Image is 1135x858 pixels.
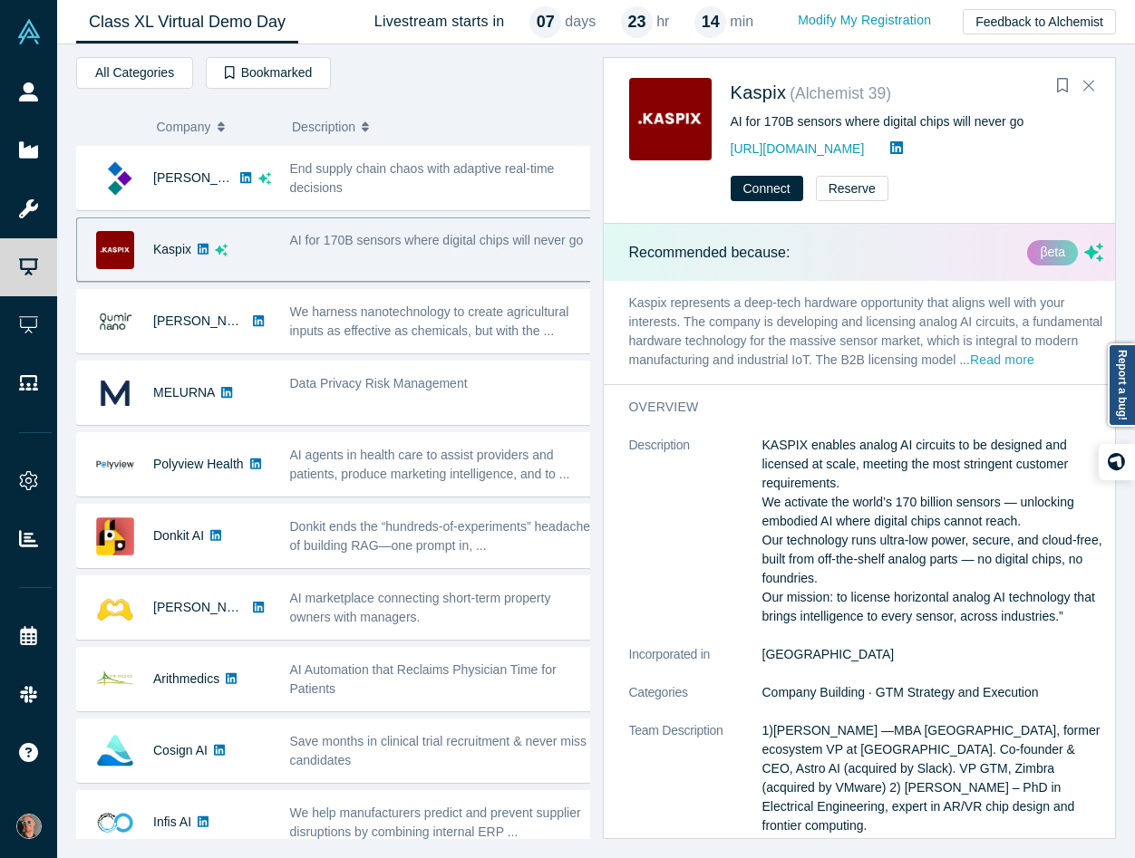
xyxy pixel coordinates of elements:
span: Description [292,108,355,146]
a: Donkit AI [153,528,204,543]
div: AI for 170B sensors where digital chips will never go [731,112,1091,131]
svg: dsa ai sparkles [258,172,271,185]
a: Kaspix [153,242,191,256]
img: Laurent Rains's Account [16,814,42,839]
span: We harness nanotechnology to create agricultural inputs as effective as chemicals, but with the ... [290,304,569,338]
img: Kaspix's Logo [629,78,712,160]
button: Bookmarked [206,57,331,89]
p: days [565,11,596,33]
button: Reserve [816,176,888,201]
a: Infis AI [153,815,191,829]
a: [PERSON_NAME] AI [153,600,272,614]
button: Connect [731,176,803,201]
div: 14 [694,6,726,38]
button: Read more [970,351,1034,371]
img: Cosign AI's Logo [96,732,134,770]
a: Kaspix [731,82,787,102]
dt: Description [629,436,762,645]
p: hr [656,11,669,33]
a: [PERSON_NAME] [153,170,257,185]
button: Bookmark [1050,73,1075,99]
span: End supply chain chaos with adaptive real-time decisions [290,161,555,195]
img: Arithmedics's Logo [96,660,134,699]
button: All Categories [76,57,193,89]
img: Besty AI's Logo [96,589,134,627]
img: MELURNA's Logo [96,374,134,412]
span: AI Automation that Reclaims Physician Time for Patients [290,662,557,696]
dd: [GEOGRAPHIC_DATA] [762,645,1104,664]
button: Company [157,108,274,146]
button: Feedback to Alchemist [963,9,1116,34]
h3: overview [629,398,1079,417]
a: Report a bug! [1108,343,1135,427]
p: KASPIX enables analog AI circuits to be designed and licensed at scale, meeting the most stringen... [762,436,1104,626]
a: Polyview Health [153,457,244,471]
span: Data Privacy Risk Management [290,376,468,390]
button: Description [292,108,577,146]
h4: Livestream starts in [374,13,505,30]
img: Alchemist Vault Logo [16,19,42,44]
a: Arithmedics [153,671,219,686]
img: Donkit AI's Logo [96,517,134,555]
span: AI marketplace connecting short-term property owners with managers. [290,591,551,624]
span: Company [157,108,211,146]
p: Kaspix represents a deep-tech hardware opportunity that aligns well with your interests. The comp... [604,281,1130,384]
dt: Categories [629,683,762,721]
a: Cosign AI [153,743,208,757]
a: [URL][DOMAIN_NAME] [731,141,865,156]
div: 07 [529,6,561,38]
img: Polyview Health's Logo [96,446,134,484]
a: Class XL Virtual Demo Day [76,1,298,43]
div: βeta [1027,240,1078,265]
svg: dsa ai sparkles [1084,243,1103,262]
div: 23 [621,6,653,38]
a: MELURNA [153,385,215,400]
a: [PERSON_NAME] [153,313,257,328]
img: Kaspix's Logo [96,231,134,269]
img: Qumir Nano's Logo [96,303,134,341]
span: Donkit ends the “hundreds-of-experiments” headache of building RAG—one prompt in, ... [290,519,591,553]
span: We help manufacturers predict and prevent supplier disruptions by combining internal ERP ... [290,805,581,839]
small: ( Alchemist 39 ) [790,84,891,102]
span: Save months in clinical trial recruitment & never miss candidates [290,734,587,767]
span: Company Building · GTM Strategy and Execution [762,685,1039,699]
img: Kimaru AI's Logo [96,159,134,198]
span: AI for 170B sensors where digital chips will never go [290,233,584,247]
p: min [730,11,753,33]
a: Modify My Registration [779,5,950,36]
span: AI agents in health care to assist providers and patients, produce marketing intelligence, and to... [290,448,570,481]
img: Infis AI's Logo [96,804,134,842]
p: Recommended because: [629,242,791,264]
dt: Incorporated in [629,645,762,683]
svg: dsa ai sparkles [215,244,228,256]
button: Close [1075,72,1102,101]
